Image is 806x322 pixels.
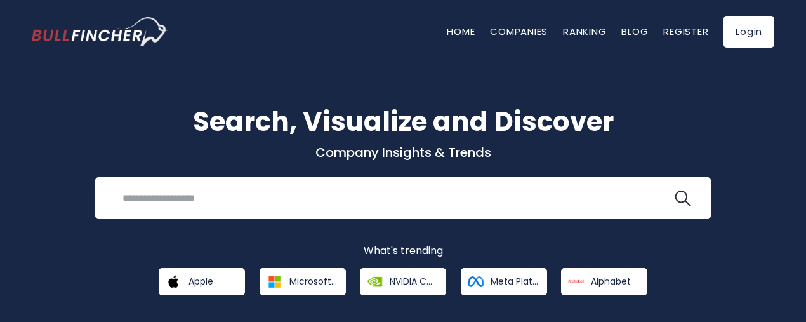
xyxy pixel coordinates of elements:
a: Home [447,25,475,38]
a: NVIDIA Corporation [360,268,446,295]
a: Login [723,16,774,48]
span: Microsoft Corporation [289,276,337,287]
a: Blog [621,25,648,38]
p: Company Insights & Trends [32,144,774,161]
h1: Search, Visualize and Discover [32,102,774,142]
a: Go to homepage [32,17,168,46]
a: Register [663,25,708,38]
a: Companies [490,25,548,38]
a: Meta Platforms [461,268,547,295]
img: search icon [675,191,691,207]
a: Microsoft Corporation [260,268,346,295]
img: bullfincher logo [32,17,168,46]
span: NVIDIA Corporation [390,276,437,287]
span: Alphabet [591,276,631,287]
a: Ranking [563,25,606,38]
p: What's trending [32,245,774,258]
span: Meta Platforms [491,276,538,287]
a: Apple [159,268,245,295]
a: Alphabet [561,268,647,295]
span: Apple [188,276,213,287]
